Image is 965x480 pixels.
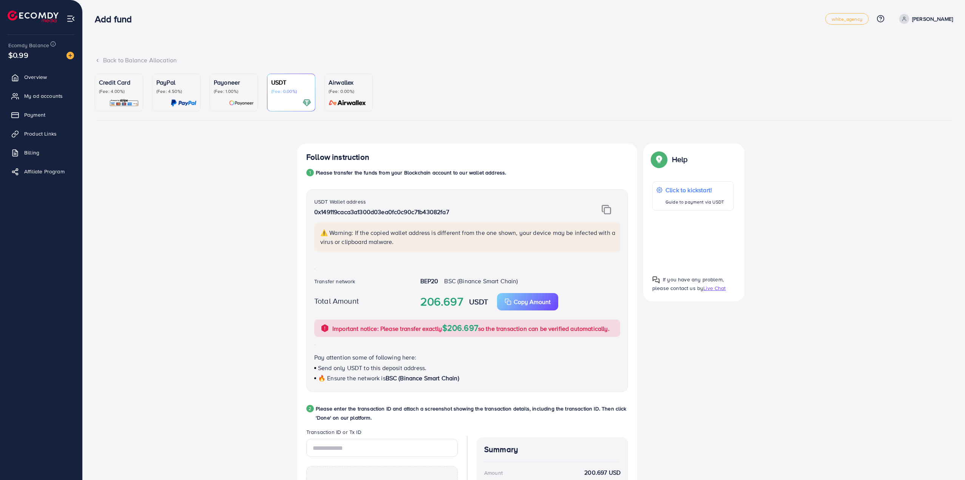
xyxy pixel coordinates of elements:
iframe: Chat [933,446,959,474]
strong: USDT [469,296,488,307]
span: If you have any problem, please contact us by [652,276,724,292]
span: Affiliate Program [24,168,65,175]
a: Billing [6,145,77,160]
strong: 200.697 USD [584,468,621,477]
p: 0x149119caca3a1300d03ea0fc0c90c71b43082fa7 [314,207,567,216]
strong: BEP20 [420,277,438,285]
a: Product Links [6,126,77,141]
p: (Fee: 4.00%) [99,88,139,94]
span: BSC (Binance Smart Chain) [444,277,518,285]
img: card [229,99,254,107]
label: Transfer network [314,278,355,285]
p: PayPal [156,78,196,87]
img: img [602,205,611,215]
span: white_agency [832,17,862,22]
h4: Summary [484,445,621,454]
div: 2 [306,405,314,412]
span: My ad accounts [24,92,63,100]
p: [PERSON_NAME] [912,14,953,23]
div: Back to Balance Allocation [95,56,953,65]
p: Guide to payment via USDT [665,198,724,207]
span: 🔥 Ensure the network is [318,374,386,382]
span: Ecomdy Balance [8,42,49,49]
div: 1 [306,169,314,176]
p: Credit Card [99,78,139,87]
legend: Transaction ID or Tx ID [306,428,458,439]
span: Billing [24,149,39,156]
a: [PERSON_NAME] [896,14,953,24]
span: $206.697 [442,322,478,333]
label: USDT Wallet address [314,198,366,205]
a: Overview [6,69,77,85]
span: Overview [24,73,47,81]
img: menu [66,14,75,23]
p: Send only USDT to this deposit address. [314,363,620,372]
img: card [326,99,369,107]
p: Important notice: Please transfer exactly so the transaction can be verified automatically. [332,323,610,333]
img: logo [8,11,59,22]
p: ⚠️ Warning: If the copied wallet address is different from the one shown, your device may be infe... [320,228,616,246]
p: Please enter the transaction ID and attach a screenshot showing the transaction details, includin... [316,404,628,422]
h3: Add fund [95,14,138,25]
button: Copy Amount [497,293,558,310]
img: Popup guide [652,276,660,284]
img: card [171,99,196,107]
p: (Fee: 0.00%) [271,88,311,94]
p: Pay attention some of following here: [314,353,620,362]
a: Payment [6,107,77,122]
span: Product Links [24,130,57,137]
div: Amount [484,469,503,477]
span: $0.99 [8,49,28,60]
a: Affiliate Program [6,164,77,179]
strong: 206.697 [420,293,463,310]
p: Please transfer the funds from your Blockchain account to our wallet address. [316,168,506,177]
p: Airwallex [329,78,369,87]
img: alert [320,324,329,333]
label: Total Amount [314,295,359,306]
a: My ad accounts [6,88,77,103]
p: Copy Amount [514,297,551,306]
h4: Follow instruction [306,153,369,162]
p: (Fee: 0.00%) [329,88,369,94]
p: Help [672,155,688,164]
span: Payment [24,111,45,119]
p: Payoneer [214,78,254,87]
span: Live Chat [703,284,726,292]
img: Popup guide [652,153,666,166]
img: card [109,99,139,107]
p: (Fee: 1.00%) [214,88,254,94]
span: BSC (Binance Smart Chain) [386,374,459,382]
p: Click to kickstart! [665,185,724,194]
a: white_agency [825,13,869,25]
img: card [303,99,311,107]
p: USDT [271,78,311,87]
p: (Fee: 4.50%) [156,88,196,94]
img: image [66,52,74,59]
